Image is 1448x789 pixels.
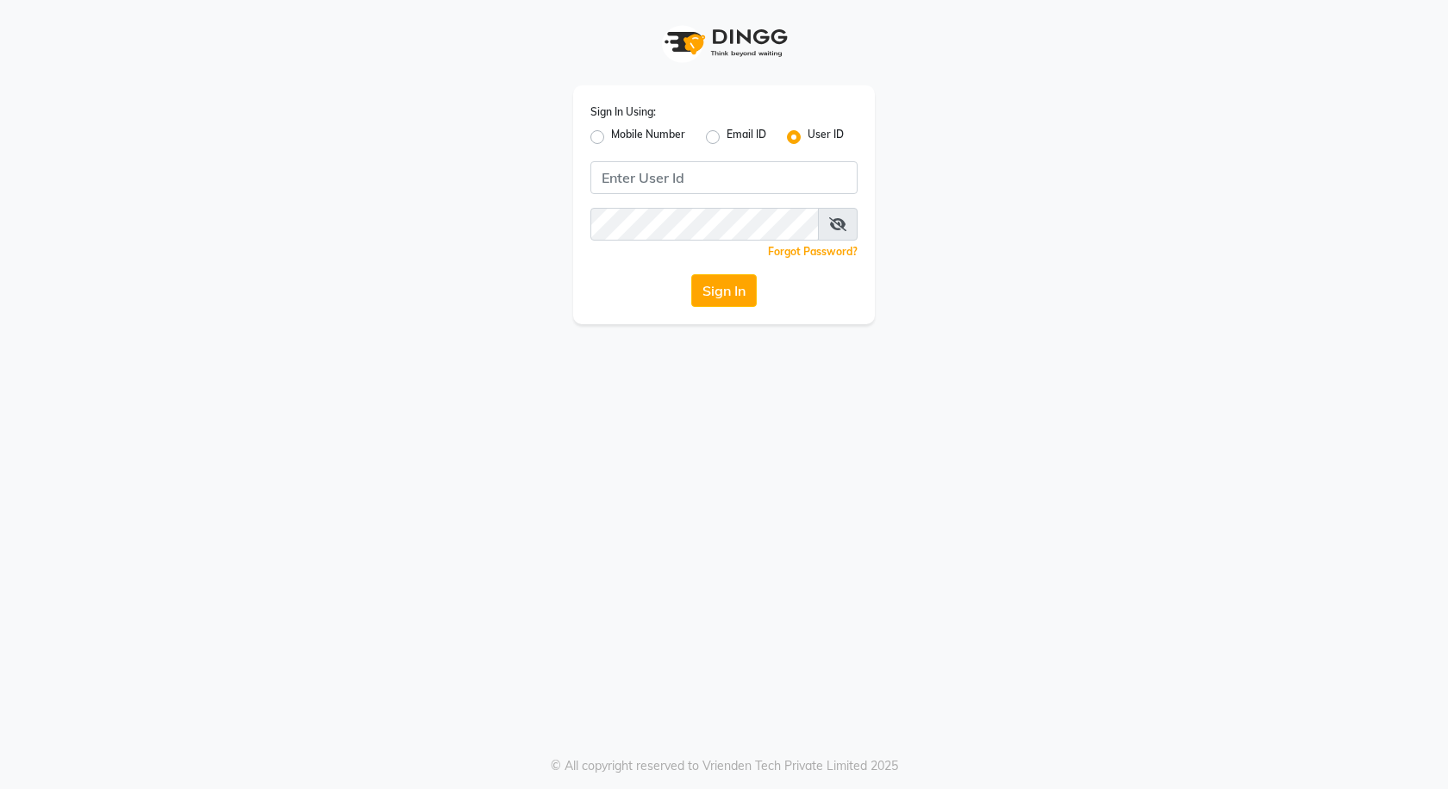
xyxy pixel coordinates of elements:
a: Forgot Password? [768,245,858,258]
img: logo1.svg [655,17,793,68]
input: Username [590,161,858,194]
label: User ID [808,127,844,147]
label: Mobile Number [611,127,685,147]
button: Sign In [691,274,757,307]
input: Username [590,208,819,241]
label: Sign In Using: [590,104,656,120]
label: Email ID [727,127,766,147]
